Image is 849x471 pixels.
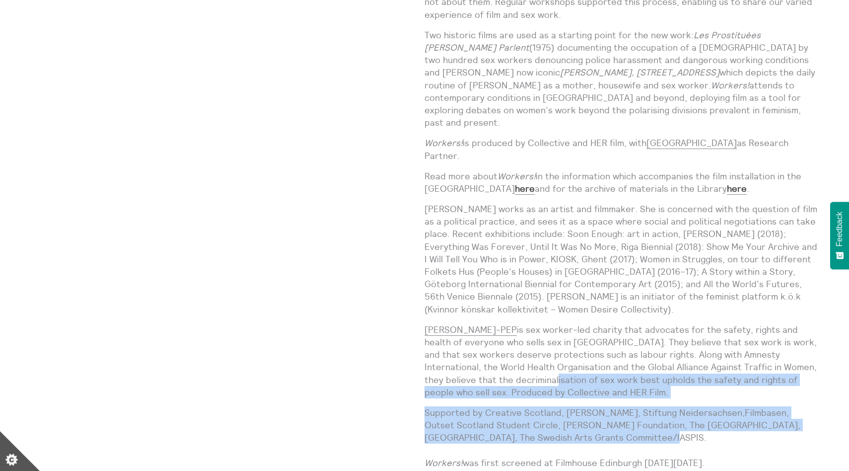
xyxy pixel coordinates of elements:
[424,324,517,336] a: [PERSON_NAME]-PEP
[424,457,463,469] em: Workers!
[560,67,719,78] em: [PERSON_NAME], [STREET_ADDRESS]
[424,406,817,469] p: Supported by Creative Scotland, [PERSON_NAME], Stiftung Neidersachsen,Filmbasen, Outset Scotland ...
[646,137,737,149] a: [GEOGRAPHIC_DATA]
[424,203,817,315] p: [PERSON_NAME] works as an artist and filmmaker. She is concerned with the question of film as a p...
[830,202,849,269] button: Feedback - Show survey
[424,170,817,195] p: Read more about in the information which accompanies the film installation in the [GEOGRAPHIC_DAT...
[835,212,844,246] span: Feedback
[727,183,747,195] a: here
[497,170,536,182] em: Workers!
[424,29,817,129] p: Two historic films are used as a starting point for the new work: (1975) documenting the occupati...
[424,137,817,161] p: is produced by Collective and HER film, with as Research Partner.
[424,323,817,398] p: is sex worker-led charity that advocates for the safety, rights and health of everyone who sells ...
[711,79,749,91] em: Workers!
[515,183,535,194] strong: here
[727,183,747,194] strong: here
[515,183,535,195] a: here
[424,137,463,149] em: Workers!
